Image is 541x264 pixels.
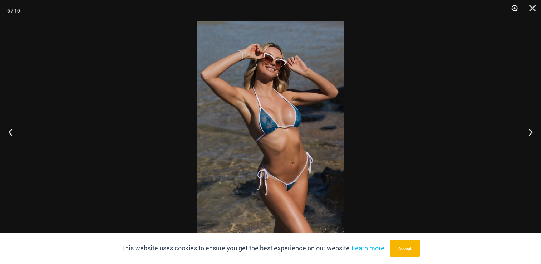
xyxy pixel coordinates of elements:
img: Waves Breaking Ocean 312 Top 456 Bottom 06 [197,21,344,243]
div: 6 / 10 [7,5,20,16]
a: Learn more [351,244,384,252]
button: Accept [390,240,420,257]
button: Next [514,114,541,150]
p: This website uses cookies to ensure you get the best experience on our website. [121,243,384,254]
